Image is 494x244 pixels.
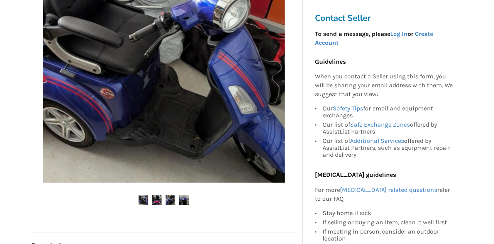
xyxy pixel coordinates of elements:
a: Log In [390,30,408,37]
div: Our list of offered by AssistList Partners, such as equipment repair and delivery [323,136,453,158]
img: roadstar deluxe mobility scooter-scooter-mobility-vancouver-assistlist-listing [179,195,189,205]
img: roadstar deluxe mobility scooter-scooter-mobility-vancouver-assistlist-listing [166,195,175,205]
img: roadstar deluxe mobility scooter-scooter-mobility-vancouver-assistlist-listing [139,195,148,205]
a: Additional Services [350,137,404,144]
div: Our for email and equipment exchanges [323,105,453,120]
strong: To send a message, please or [315,30,433,46]
img: roadstar deluxe mobility scooter-scooter-mobility-vancouver-assistlist-listing [152,195,162,205]
b: Guidelines [315,58,346,65]
a: Safe Exchange Zones [350,121,410,128]
a: [MEDICAL_DATA] related questions [340,186,437,193]
div: Stay home if sick [323,210,453,218]
div: If selling or buying an item, clean it well first [323,218,453,227]
div: Our list of offered by AssistList Partners [323,120,453,136]
p: When you contact a Seller using this form, you will be sharing your email address with them. We s... [315,73,453,99]
h3: Contact Seller [315,13,457,24]
p: For more refer to our FAQ [315,186,453,203]
a: Safety Tips [333,105,363,112]
b: [MEDICAL_DATA] guidelines [315,171,396,178]
div: If meeting in person, consider an outdoor location [323,227,453,243]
